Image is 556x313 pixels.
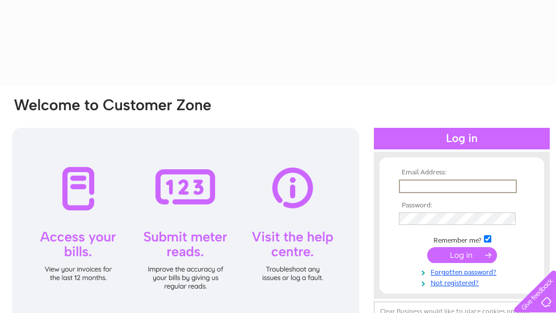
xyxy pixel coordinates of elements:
[399,277,528,287] a: Not registered?
[396,169,528,177] th: Email Address:
[399,266,528,277] a: Forgotten password?
[427,247,497,263] input: Submit
[396,233,528,245] td: Remember me?
[396,202,528,210] th: Password:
